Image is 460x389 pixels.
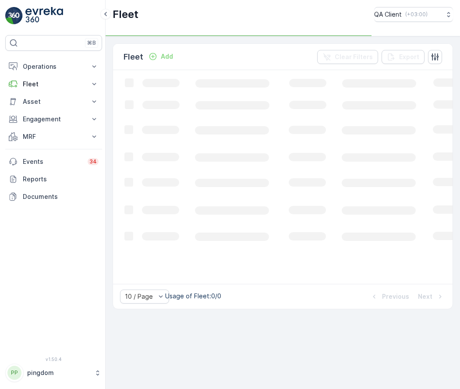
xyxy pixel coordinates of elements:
[5,93,102,110] button: Asset
[25,7,63,25] img: logo_light-DOdMpM7g.png
[335,53,373,61] p: Clear Filters
[5,170,102,188] a: Reports
[23,62,85,71] p: Operations
[5,357,102,362] span: v 1.50.4
[5,128,102,145] button: MRF
[418,292,432,301] p: Next
[5,110,102,128] button: Engagement
[23,175,99,184] p: Reports
[382,292,409,301] p: Previous
[417,291,446,302] button: Next
[124,51,143,63] p: Fleet
[382,50,425,64] button: Export
[405,11,428,18] p: ( +03:00 )
[5,364,102,382] button: PPpingdom
[317,50,378,64] button: Clear Filters
[399,53,419,61] p: Export
[89,158,97,165] p: 34
[369,291,410,302] button: Previous
[5,75,102,93] button: Fleet
[23,132,85,141] p: MRF
[5,7,23,25] img: logo
[145,51,177,62] button: Add
[23,157,82,166] p: Events
[5,188,102,205] a: Documents
[27,368,90,377] p: pingdom
[7,366,21,380] div: PP
[87,39,96,46] p: ⌘B
[5,58,102,75] button: Operations
[374,7,453,22] button: QA Client(+03:00)
[23,192,99,201] p: Documents
[165,292,221,301] p: Usage of Fleet : 0/0
[5,153,102,170] a: Events34
[161,52,173,61] p: Add
[23,80,85,88] p: Fleet
[374,10,402,19] p: QA Client
[113,7,138,21] p: Fleet
[23,115,85,124] p: Engagement
[23,97,85,106] p: Asset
